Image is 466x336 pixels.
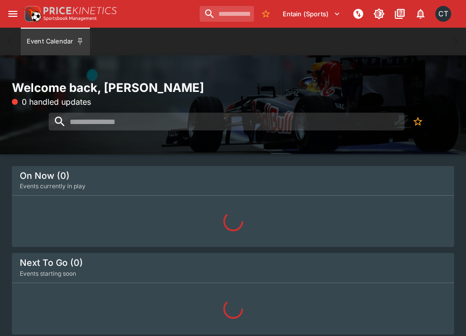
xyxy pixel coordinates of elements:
span: Events currently in play [20,181,85,191]
p: 0 handled updates [12,96,91,108]
button: No Bookmarks [258,6,274,22]
button: No Bookmarks [409,113,426,130]
button: Toggle light/dark mode [370,5,388,23]
h2: Welcome back, [PERSON_NAME] [12,80,454,95]
input: search [200,6,254,22]
button: open drawer [4,5,22,23]
img: PriceKinetics Logo [22,4,42,24]
img: Sportsbook Management [43,16,97,21]
button: Cameron Tarver [432,3,454,25]
button: Notifications [412,5,429,23]
button: NOT Connected to PK [349,5,367,23]
span: Events starting soon [20,269,76,279]
div: Cameron Tarver [435,6,451,22]
button: Event Calendar [21,28,90,55]
button: Select Tenant [277,6,346,22]
h5: On Now (0) [20,170,70,181]
h5: Next To Go (0) [20,257,83,268]
button: Documentation [391,5,409,23]
input: search [48,113,404,130]
img: PriceKinetics [43,7,117,14]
